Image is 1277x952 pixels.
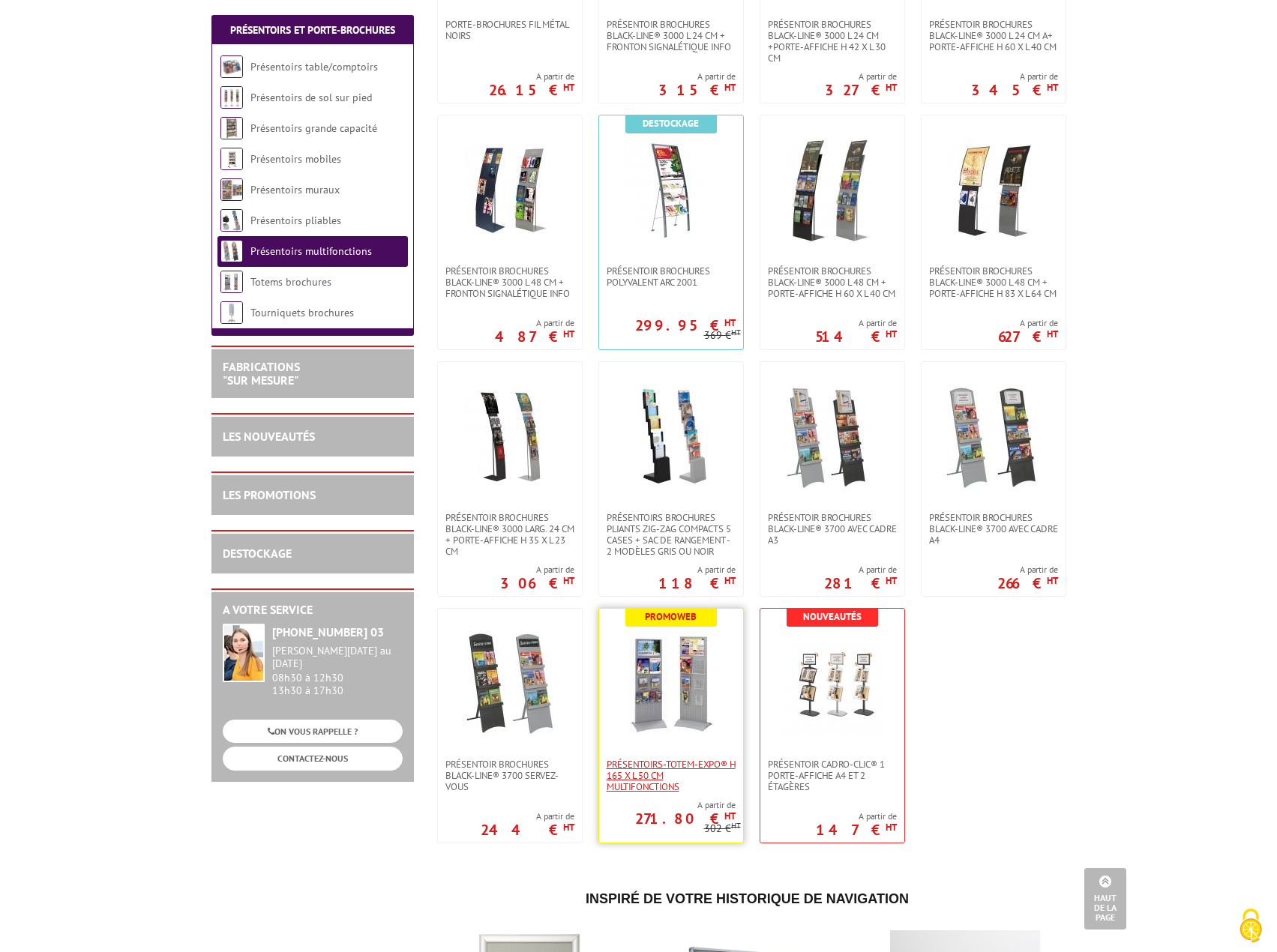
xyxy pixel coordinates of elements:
a: Présentoir brochures Black-Line® 3700 avec cadre A4 [922,512,1066,546]
img: Présentoir Brochures polyvalent Arc 2001 [619,138,724,243]
img: Présentoirs grande capacité [220,117,243,139]
span: A partir de [971,70,1058,82]
a: Présentoirs muraux [250,183,340,196]
a: Présentoirs table/comptoirs [250,60,378,73]
a: Tourniquets brochures [250,306,354,319]
img: Présentoir brochures Black-Line® 3700 avec cadre A4 [941,385,1046,489]
sup: HT [886,81,897,94]
span: A partir de [489,70,574,82]
a: FABRICATIONS"Sur Mesure" [223,359,300,388]
img: Présentoirs multifonctions [220,240,243,262]
button: Cookies (fenêtre modale) [1225,901,1277,952]
span: Présentoir brochures Black-Line® 3700 Servez-vous [445,759,574,792]
img: Présentoirs brochures pliants Zig-Zag compacts 5 cases + sac de rangement - 2 Modèles Gris ou Noir [619,385,724,489]
span: Présentoirs-Totem-Expo® H 165 x L 50 cm multifonctions [607,759,736,792]
a: Présentoir Brochures Black-Line® 3000 L 24 cm +porte-affiche H 42 x L 30 cm [760,19,904,64]
b: Destockage [643,117,699,130]
div: 08h30 à 12h30 13h30 à 17h30 [272,645,403,696]
img: Présentoir brochures Black-Line® 3000 L 48 cm + porte-affiche H 60 x L 40 cm [780,138,885,243]
a: Totems brochures [250,275,331,289]
span: Présentoir brochures Black-Line® 3000 L 48 cm + porte-affiche H 60 x L 40 cm [768,265,897,299]
span: A partir de [998,317,1058,329]
span: A partir de [481,810,574,822]
p: 271.80 € [635,814,736,823]
p: 281 € [824,579,897,588]
p: 26.15 € [489,85,574,94]
sup: HT [1047,328,1058,340]
a: Porte-brochures fil métal noirs [438,19,582,41]
a: Présentoir brochures Black-Line® 3000 L 48 cm + porte-affiche H 83 x L 64 cm [922,265,1066,299]
span: A partir de [599,799,736,811]
span: Présentoir Cadro-Clic® 1 porte-affiche A4 et 2 étagères [768,759,897,792]
p: 627 € [998,332,1058,341]
p: 299.95 € [635,321,736,330]
img: Présentoirs de sol sur pied [220,86,243,109]
p: 147 € [816,825,897,834]
p: 345 € [971,85,1058,94]
div: [PERSON_NAME][DATE] au [DATE] [272,645,403,670]
span: A partir de [816,810,897,822]
span: Présentoir Brochures Black-Line® 3000 L 24 cm + Fronton signalétique info [607,19,736,52]
sup: HT [724,316,736,329]
span: Porte-brochures fil métal noirs [445,19,574,41]
span: Inspiré de votre historique de navigation [586,891,909,906]
sup: HT [1047,81,1058,94]
a: Présentoir brochures Black-Line® 3700 Servez-vous [438,759,582,792]
span: A partir de [495,317,574,329]
b: Nouveautés [803,610,862,623]
span: A partir de [658,70,736,82]
strong: [PHONE_NUMBER] 03 [272,624,384,639]
a: Présentoir brochures Black-Line® 3000 L 48 cm + porte-affiche H 60 x L 40 cm [760,265,904,299]
a: Présentoirs de sol sur pied [250,91,372,104]
sup: HT [563,328,574,340]
p: 306 € [500,579,574,588]
img: Présentoir brochures Black-Line® 3000 L 48 cm + fronton signalétique info [457,138,562,243]
img: Présentoir brochures Black-Line® 3700 Servez-vous [457,631,562,736]
a: LES NOUVEAUTÉS [223,429,315,444]
sup: HT [1047,574,1058,587]
a: CONTACTEZ-NOUS [223,747,403,770]
sup: HT [731,327,741,337]
img: Présentoirs mobiles [220,148,243,170]
img: Présentoirs muraux [220,178,243,201]
a: Présentoir Brochures polyvalent Arc 2001 [599,265,743,288]
p: 315 € [658,85,736,94]
span: Présentoir brochures Black-Line® 3000 L 48 cm + fronton signalétique info [445,265,574,299]
a: Présentoir Cadro-Clic® 1 porte-affiche A4 et 2 étagères [760,759,904,792]
a: Présentoirs grande capacité [250,121,377,135]
h2: A votre service [223,603,403,617]
p: 302 € [704,823,741,834]
span: A partir de [824,564,897,576]
a: Présentoirs et Porte-brochures [230,23,395,37]
sup: HT [724,81,736,94]
span: A partir de [500,564,574,576]
a: LES PROMOTIONS [223,487,316,502]
p: 266 € [997,579,1058,588]
span: Présentoir brochures Black-Line® 3000 L 24 cm a+ porte-affiche H 60 x L 40 cm [929,19,1058,52]
span: Présentoir brochures Black-Line® 3000 Larg. 24 cm + porte-affiche H 35 x L 23 cm [445,512,574,557]
sup: HT [563,81,574,94]
img: Présentoirs table/comptoirs [220,55,243,78]
img: Tourniquets brochures [220,301,243,324]
a: DESTOCKAGE [223,546,292,561]
span: Présentoir brochures Black-Line® 3700 avec cadre A3 [768,512,897,546]
span: Présentoir Brochures polyvalent Arc 2001 [607,265,736,288]
sup: HT [724,574,736,587]
img: Présentoir brochures Black-Line® 3000 L 48 cm + porte-affiche H 83 x L 64 cm [941,138,1046,243]
a: Présentoir brochures Black-Line® 3000 Larg. 24 cm + porte-affiche H 35 x L 23 cm [438,512,582,557]
p: 244 € [481,825,574,834]
span: A partir de [825,70,897,82]
img: Présentoir Cadro-Clic® 1 porte-affiche A4 et 2 étagères [780,631,885,736]
a: Présentoirs multifonctions [250,244,372,258]
img: Présentoir brochures Black-Line® 3000 Larg. 24 cm + porte-affiche H 35 x L 23 cm [457,385,562,489]
span: A partir de [815,317,897,329]
img: widget-service.jpg [223,624,265,682]
img: Présentoir brochures Black-Line® 3700 avec cadre A3 [780,385,885,489]
span: Présentoir brochures Black-Line® 3700 avec cadre A4 [929,512,1058,546]
a: Présentoirs pliables [250,214,341,227]
a: Présentoirs mobiles [250,152,341,166]
span: Présentoirs brochures pliants Zig-Zag compacts 5 cases + sac de rangement - 2 Modèles Gris ou Noir [607,512,736,557]
p: 514 € [815,332,897,341]
a: ON VOUS RAPPELLE ? [223,720,403,743]
span: Présentoir brochures Black-Line® 3000 L 48 cm + porte-affiche H 83 x L 64 cm [929,265,1058,299]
